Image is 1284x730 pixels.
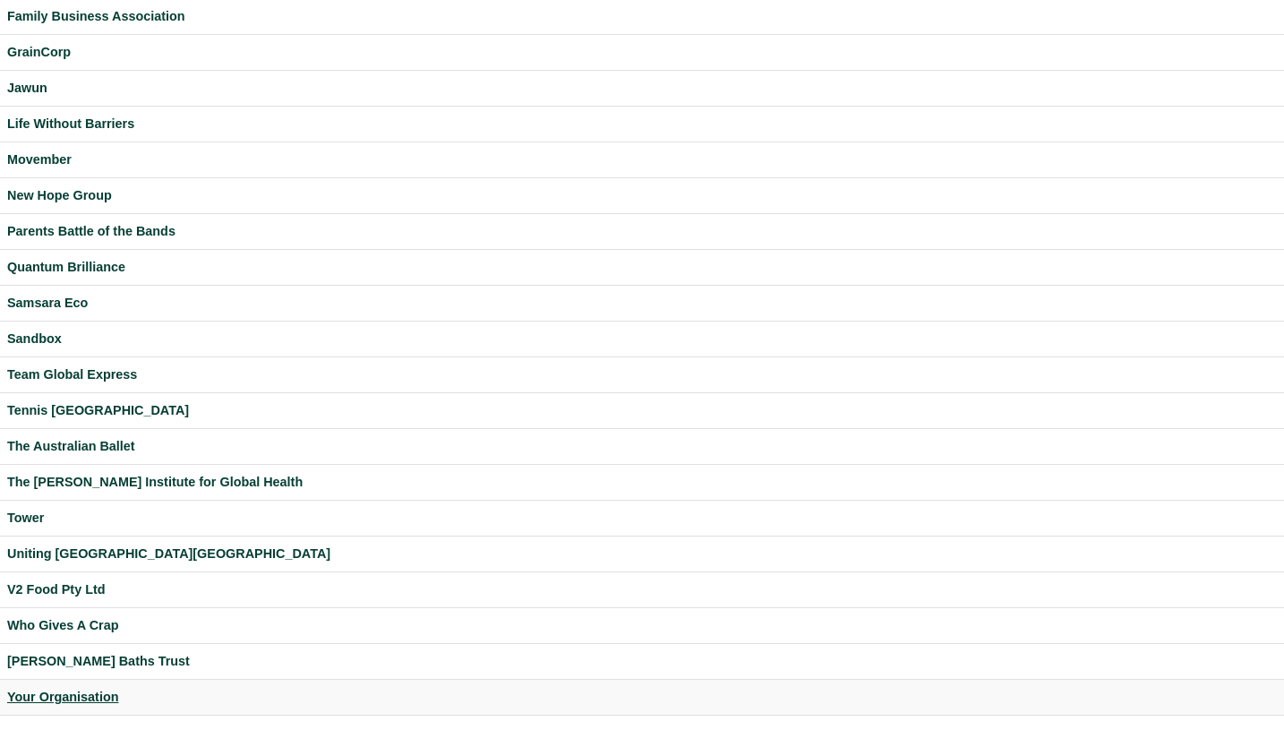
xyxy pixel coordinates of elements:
[7,508,1277,528] a: Tower
[7,580,1277,600] a: V2 Food Pty Ltd
[7,651,1277,672] a: [PERSON_NAME] Baths Trust
[7,293,1277,313] a: Samsara Eco
[7,221,1277,242] a: Parents Battle of the Bands
[7,78,1277,99] a: Jawun
[7,42,1277,63] a: GrainCorp
[7,185,1277,206] a: New Hope Group
[7,329,1277,349] a: Sandbox
[7,687,1277,708] a: Your Organisation
[7,257,1277,278] a: Quantum Brilliance
[7,436,1277,457] a: The Australian Ballet
[7,150,1277,170] a: Movember
[7,400,1277,421] a: Tennis [GEOGRAPHIC_DATA]
[7,615,1277,636] a: Who Gives A Crap
[7,544,1277,564] a: Uniting [GEOGRAPHIC_DATA][GEOGRAPHIC_DATA]
[7,114,1277,134] a: Life Without Barriers
[7,365,1277,385] a: Team Global Express
[7,472,1277,493] a: The [PERSON_NAME] Institute for Global Health
[7,6,1277,27] a: Family Business Association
